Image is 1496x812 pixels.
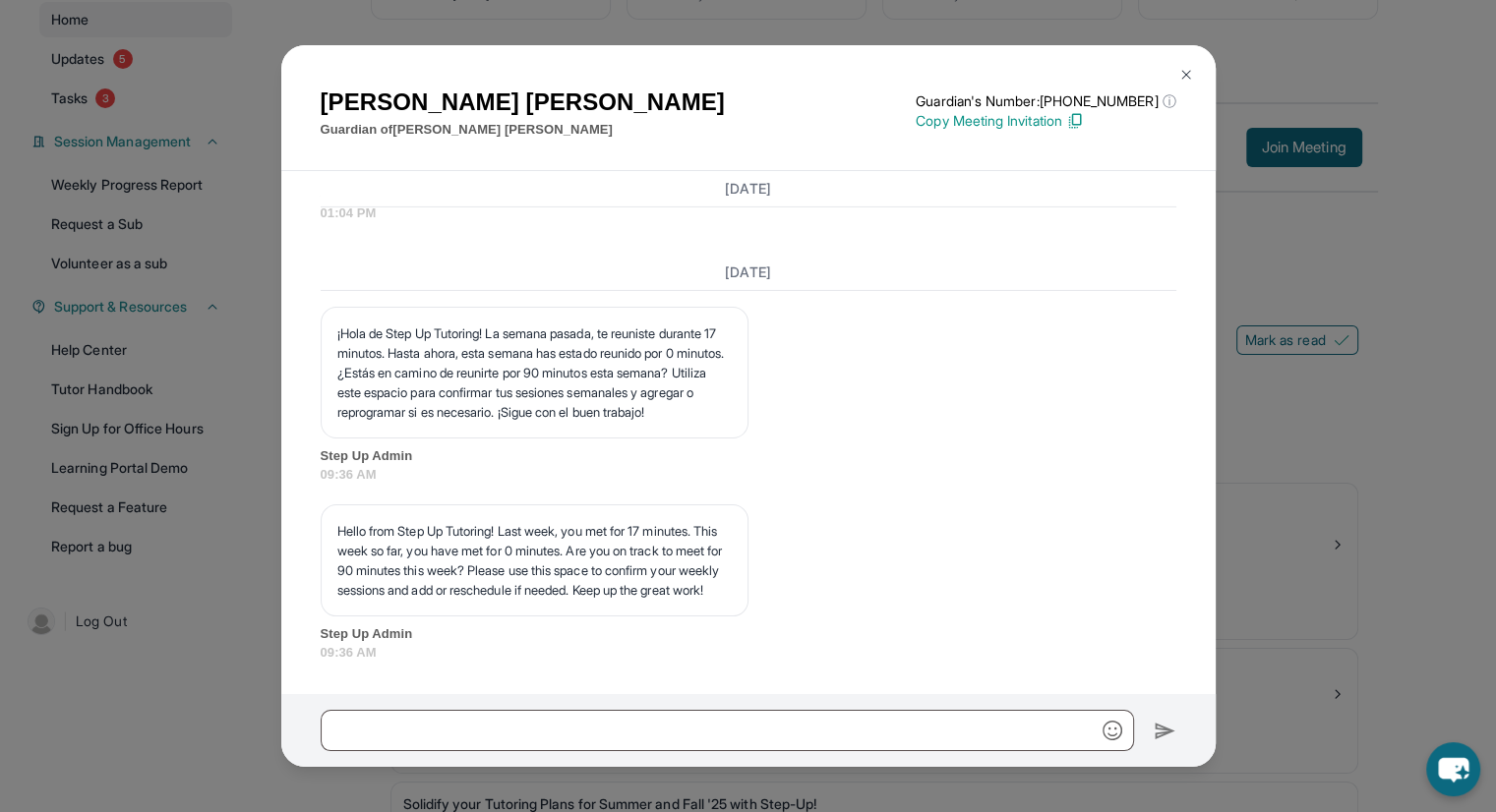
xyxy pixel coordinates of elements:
[1162,91,1175,111] span: ⓘ
[1066,112,1084,130] img: Copy Icon
[1178,67,1194,83] img: Close Icon
[321,203,1176,223] span: 01:04 PM
[1154,720,1176,743] img: Send icon
[321,446,1176,466] span: Step Up Admin
[321,643,1176,663] span: 09:36 AM
[321,465,1176,485] span: 09:36 AM
[916,91,1175,111] p: Guardian's Number: [PHONE_NUMBER]
[321,120,725,140] p: Guardian of [PERSON_NAME] [PERSON_NAME]
[337,323,732,422] p: ¡Hola de Step Up Tutoring! La semana pasada, te reuniste durante 17 minutos. Hasta ahora, esta se...
[321,262,1176,282] h3: [DATE]
[1426,742,1480,796] button: chat-button
[1103,721,1122,740] img: Emoji
[321,624,1176,644] span: Step Up Admin
[916,111,1175,131] p: Copy Meeting Invitation
[321,179,1176,199] h3: [DATE]
[321,85,725,120] h1: [PERSON_NAME] [PERSON_NAME]
[337,521,732,600] p: Hello from Step Up Tutoring! Last week, you met for 17 minutes. This week so far, you have met fo...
